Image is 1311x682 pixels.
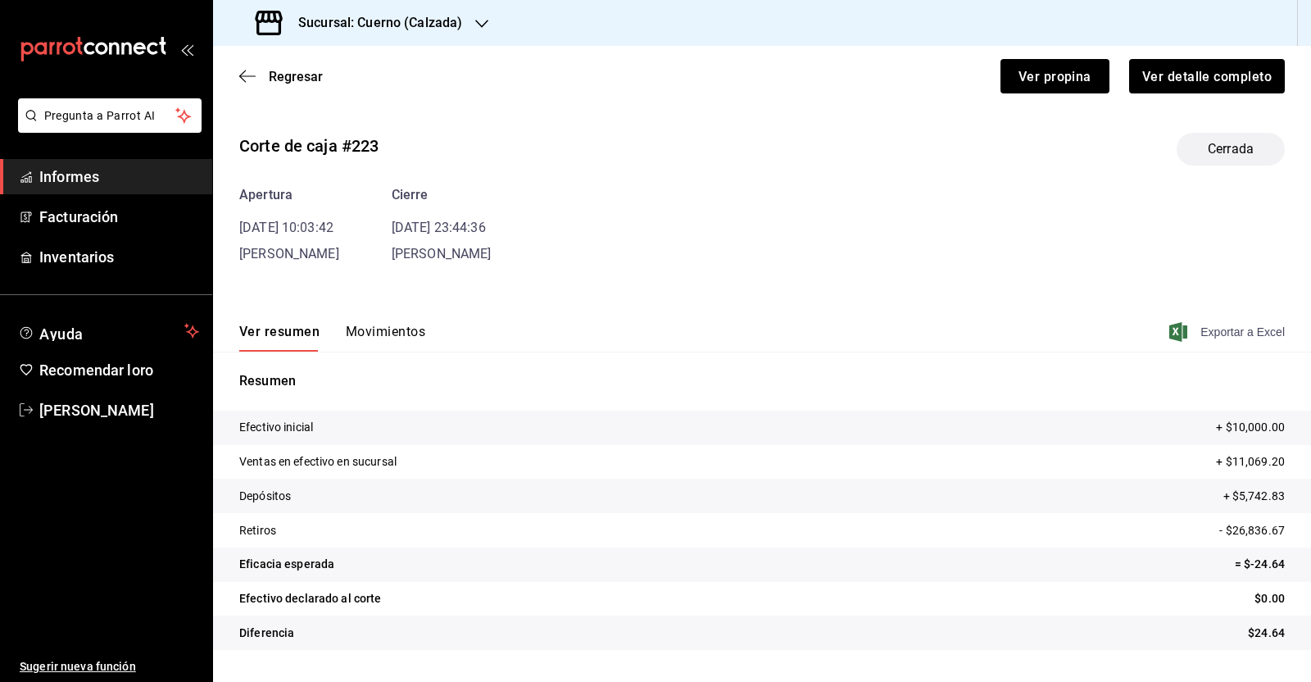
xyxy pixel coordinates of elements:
font: Informes [39,168,99,185]
font: $0.00 [1254,592,1285,605]
font: Cierre [392,187,429,202]
div: pestañas de navegación [239,323,425,352]
button: Regresar [239,69,323,84]
font: Exportar a Excel [1200,325,1285,339]
font: + $5,742.83 [1223,489,1285,502]
button: Exportar a Excel [1173,322,1285,342]
font: Efectivo inicial [239,421,313,434]
font: [PERSON_NAME] [392,246,492,261]
button: abrir_cajón_menú [180,43,193,56]
font: Cerrada [1208,141,1254,157]
font: Movimientos [346,324,425,339]
font: Resumen [239,373,296,389]
font: Ventas en efectivo en sucursal [239,455,397,468]
font: Inventarios [39,248,114,266]
font: Efectivo declarado al corte [239,592,382,605]
font: [PERSON_NAME] [239,246,339,261]
font: Sugerir nueva función [20,660,136,673]
font: Ayuda [39,325,84,343]
button: Pregunta a Parrot AI [18,98,202,133]
font: Depósitos [239,489,291,502]
font: Ver propina [1018,68,1091,84]
font: [DATE] 10:03:42 [239,220,333,235]
font: Sucursal: Cuerno (Calzada) [298,15,462,30]
font: + $10,000.00 [1216,421,1285,434]
font: - $26,836.67 [1219,524,1285,537]
font: Recomendar loro [39,361,153,379]
font: [PERSON_NAME] [39,402,154,419]
button: Ver detalle completo [1129,59,1285,93]
font: Corte de caja #223 [239,136,379,156]
font: Ver detalle completo [1142,68,1272,84]
font: Retiros [239,524,276,537]
font: Regresar [269,69,323,84]
font: Pregunta a Parrot AI [44,109,156,122]
button: Ver propina [1000,59,1109,93]
font: Diferencia [239,626,294,639]
a: Pregunta a Parrot AI [11,119,202,136]
font: $24.64 [1248,626,1285,639]
font: Ver resumen [239,324,320,339]
font: Facturación [39,208,118,225]
font: + $11,069.20 [1216,455,1285,468]
font: Apertura [239,187,293,202]
font: Eficacia esperada [239,557,334,571]
font: [DATE] 23:44:36 [392,220,486,235]
font: = $-24.64 [1235,557,1285,571]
